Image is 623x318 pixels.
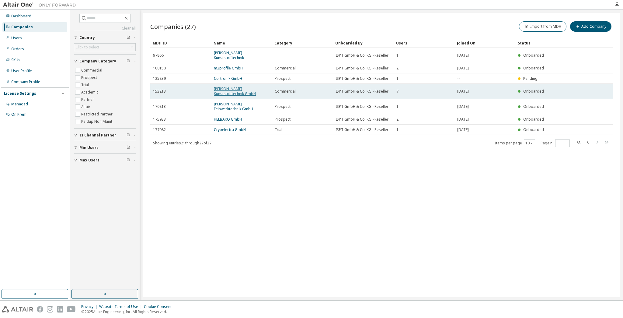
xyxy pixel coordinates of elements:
span: [DATE] [457,104,469,109]
span: -- [457,76,460,81]
span: 7 [396,89,399,94]
span: 1 [396,53,399,58]
span: 2 [396,117,399,122]
span: 2 [396,66,399,71]
span: Clear filter [127,145,130,150]
div: Joined On [457,38,513,48]
span: Showing entries 21 through 27 of 27 [153,140,211,146]
button: Add Company [570,21,611,32]
span: Onboarded [523,53,544,58]
span: 1 [396,127,399,132]
div: Website Terms of Use [99,304,144,309]
div: Click to select [75,45,99,50]
button: Country [74,31,136,44]
span: Page n. [541,139,570,147]
span: 153213 [153,89,166,94]
span: 1 [396,76,399,81]
div: Privacy [81,304,99,309]
a: HELBAKO GmbH [214,117,242,122]
span: 170813 [153,104,166,109]
p: © 2025 Altair Engineering, Inc. All Rights Reserved. [81,309,175,314]
span: ISPT GmbH & Co. KG - Reseller [336,104,388,109]
span: ISPT GmbH & Co. KG - Reseller [336,89,388,94]
span: [DATE] [457,53,469,58]
button: Company Category [74,55,136,68]
img: Altair One [3,2,79,8]
label: Restricted Partner [81,111,114,118]
span: Country [79,35,95,40]
div: Dashboard [11,14,31,19]
button: Import from MDH [519,21,566,32]
span: Commercial [275,89,296,94]
div: Status [518,38,576,48]
span: Min Users [79,145,99,150]
div: Category [274,38,330,48]
div: Orders [11,47,24,51]
span: [DATE] [457,117,469,122]
span: Onboarded [523,127,544,132]
button: Is Channel Partner [74,129,136,142]
span: [DATE] [457,127,469,132]
img: linkedin.svg [57,306,63,313]
button: 10 [525,141,534,146]
div: User Profile [11,69,32,73]
span: Max Users [79,158,99,163]
div: MDH ID [153,38,209,48]
div: Click to select [74,44,135,51]
span: Pending [523,76,538,81]
label: Trial [81,81,90,89]
span: Onboarded [523,117,544,122]
a: Cortronik GmbH [214,76,242,81]
div: Managed [11,102,28,107]
a: [PERSON_NAME] Feinwerktechnik GmbH [214,101,253,111]
span: ISPT GmbH & Co. KG - Reseller [336,53,388,58]
img: instagram.svg [47,306,53,313]
span: 100150 [153,66,166,71]
span: 175933 [153,117,166,122]
span: Prospect [275,104,291,109]
div: Cookie Consent [144,304,175,309]
span: Clear filter [127,158,130,163]
span: [DATE] [457,66,469,71]
span: Onboarded [523,89,544,94]
label: Paidup Non Maint [81,118,113,125]
span: ISPT GmbH & Co. KG - Reseller [336,117,388,122]
span: ISPT GmbH & Co. KG - Reseller [336,127,388,132]
span: Clear filter [127,133,130,138]
label: Academic [81,89,99,96]
span: Prospect [275,117,291,122]
button: Max Users [74,154,136,167]
label: Partner [81,96,95,103]
span: Clear filter [127,35,130,40]
div: Users [11,36,22,41]
div: SKUs [11,58,20,62]
span: Is Channel Partner [79,133,116,138]
span: ISPT GmbH & Co. KG - Reseller [336,66,388,71]
span: [DATE] [457,89,469,94]
span: 1 [396,104,399,109]
img: altair_logo.svg [2,306,33,313]
div: Users [396,38,452,48]
button: Min Users [74,141,136,154]
img: facebook.svg [37,306,43,313]
a: Cryoelectra GmbH [214,127,246,132]
label: Altair [81,103,92,111]
span: Commercial [275,66,296,71]
a: Clear all [74,26,136,31]
span: Companies (27) [150,22,196,31]
div: Companies [11,25,33,30]
img: youtube.svg [67,306,76,313]
div: Onboarded By [335,38,391,48]
a: [PERSON_NAME] Kunststofftechnik [214,50,244,60]
span: Prospect [275,76,291,81]
div: Name [214,38,270,48]
a: m3profile GmbH [214,65,243,71]
a: [PERSON_NAME] Kunststofftechnik GmbH [214,86,256,96]
span: Items per page [495,139,535,147]
span: 125839 [153,76,166,81]
div: On Prem [11,112,26,117]
div: License Settings [4,91,36,96]
label: Commercial [81,67,103,74]
div: Company Profile [11,79,40,84]
span: Onboarded [523,104,544,109]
